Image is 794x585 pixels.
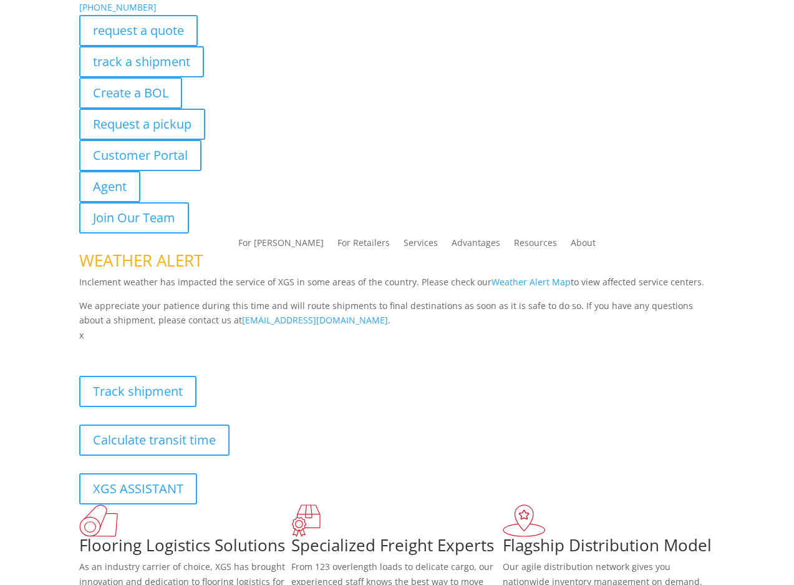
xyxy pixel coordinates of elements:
a: Calculate transit time [79,425,230,456]
a: For Retailers [337,238,390,252]
a: Weather Alert Map [491,276,571,288]
a: Track shipment [79,376,196,407]
h1: Specialized Freight Experts [291,537,503,559]
img: xgs-icon-flagship-distribution-model-red [503,504,546,537]
a: [EMAIL_ADDRESS][DOMAIN_NAME] [242,314,388,326]
b: Visibility, transparency, and control for your entire supply chain. [79,345,357,356]
h1: Flagship Distribution Model [503,537,714,559]
a: For [PERSON_NAME] [238,238,324,252]
a: Agent [79,171,140,202]
a: Services [404,238,438,252]
a: Resources [514,238,557,252]
a: Advantages [452,238,500,252]
a: Request a pickup [79,109,205,140]
h1: Flooring Logistics Solutions [79,537,291,559]
a: XGS ASSISTANT [79,473,197,504]
a: Customer Portal [79,140,201,171]
p: Inclement weather has impacted the service of XGS in some areas of the country. Please check our ... [79,275,714,298]
a: Join Our Team [79,202,189,234]
a: track a shipment [79,46,204,77]
img: xgs-icon-focused-on-flooring-red [291,504,321,537]
a: [PHONE_NUMBER] [79,1,157,13]
a: request a quote [79,15,198,46]
a: Create a BOL [79,77,182,109]
span: WEATHER ALERT [79,249,203,272]
p: x [79,328,714,343]
img: xgs-icon-total-supply-chain-intelligence-red [79,504,118,537]
a: About [571,238,596,252]
p: We appreciate your patience during this time and will route shipments to final destinations as so... [79,298,714,328]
